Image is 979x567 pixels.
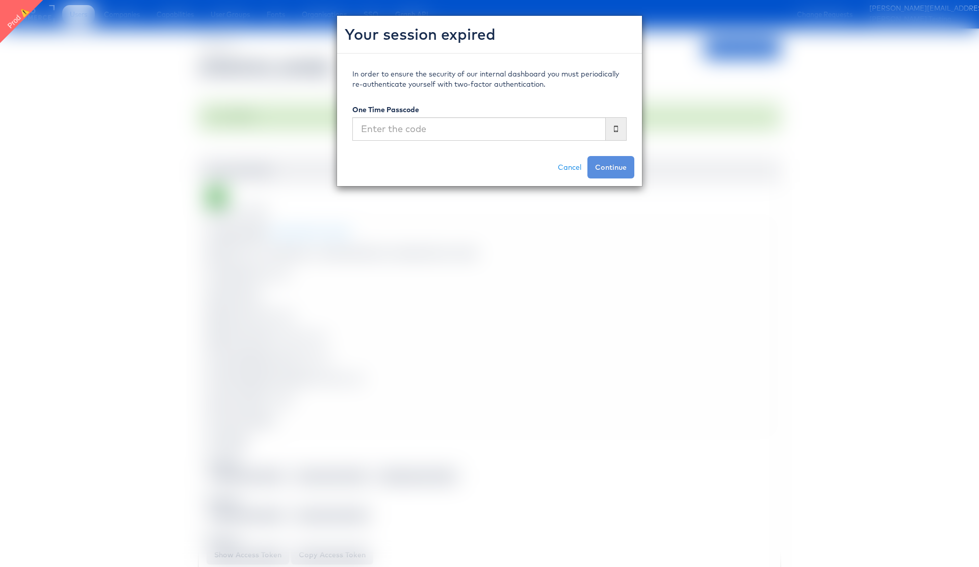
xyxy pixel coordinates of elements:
label: One Time Passcode [352,105,419,115]
button: Continue [587,156,634,178]
a: Cancel [552,156,587,178]
p: In order to ensure the security of our internal dashboard you must periodically re-authenticate y... [352,69,627,89]
input: Enter the code [352,117,606,141]
h2: Your session expired [345,23,634,45]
